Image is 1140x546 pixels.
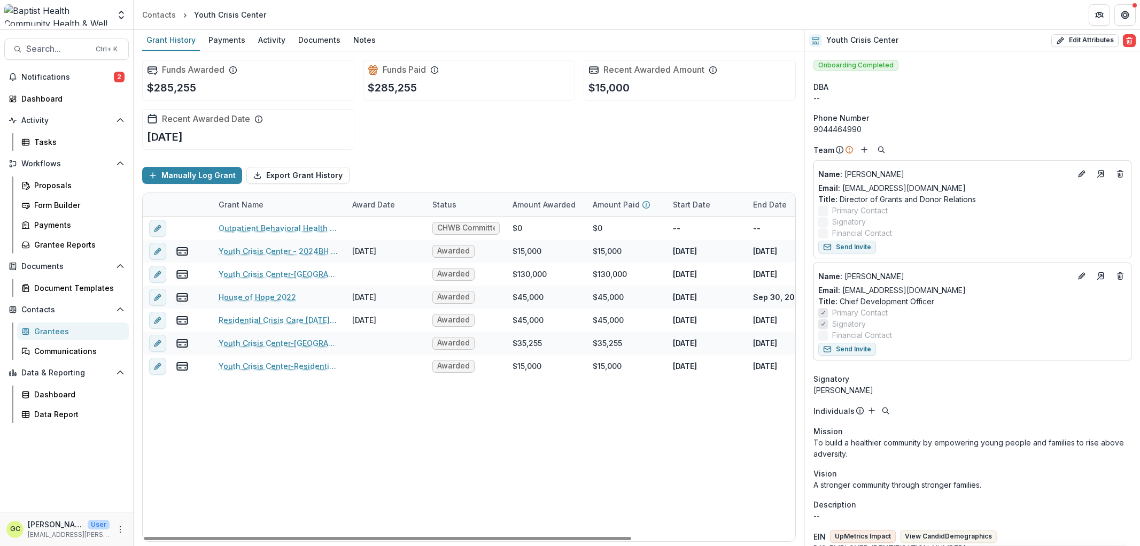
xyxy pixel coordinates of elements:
[204,32,250,48] div: Payments
[673,291,697,303] p: [DATE]
[818,183,840,193] span: Email:
[352,314,376,326] div: [DATE]
[149,358,166,375] button: edit
[586,193,666,216] div: Amount Paid
[21,73,114,82] span: Notifications
[349,32,380,48] div: Notes
[346,193,426,216] div: Award Date
[832,205,888,216] span: Primary Contact
[832,216,866,227] span: Signatory
[17,386,129,403] a: Dashboard
[753,245,777,257] p: [DATE]
[818,271,1071,282] a: Name: [PERSON_NAME]
[818,284,966,296] a: Email: [EMAIL_ADDRESS][DOMAIN_NAME]
[826,36,898,45] h2: Youth Crisis Center
[147,80,196,96] p: $285,255
[747,199,793,210] div: End Date
[673,245,697,257] p: [DATE]
[813,112,869,124] span: Phone Number
[17,279,129,297] a: Document Templates
[437,316,470,325] span: Awarded
[17,133,129,151] a: Tasks
[88,520,110,529] p: User
[138,7,270,22] nav: breadcrumb
[753,268,777,280] p: [DATE]
[1051,34,1119,47] button: Edit Attributes
[4,39,129,60] button: Search...
[4,112,129,129] button: Open Activity
[1114,270,1127,282] button: Deletes
[28,519,83,530] p: [PERSON_NAME]
[294,30,345,51] a: Documents
[204,30,250,51] a: Payments
[349,30,380,51] a: Notes
[176,245,189,258] button: view-payments
[865,404,878,417] button: Add
[346,199,401,210] div: Award Date
[34,219,120,230] div: Payments
[858,143,871,156] button: Add
[34,326,120,337] div: Grantees
[813,499,856,510] span: Description
[34,136,120,148] div: Tasks
[813,373,849,384] span: Signatory
[666,193,747,216] div: Start Date
[437,270,470,279] span: Awarded
[4,364,129,381] button: Open Data & Reporting
[254,32,290,48] div: Activity
[437,247,470,256] span: Awarded
[114,72,125,82] span: 2
[219,314,339,326] a: Residential Crisis Care [DATE]-[DATE]
[593,199,640,210] p: Amount Paid
[17,342,129,360] a: Communications
[753,314,777,326] p: [DATE]
[1075,167,1088,180] button: Edit
[593,268,627,280] div: $130,000
[294,32,345,48] div: Documents
[147,129,183,145] p: [DATE]
[176,360,189,373] button: view-payments
[149,266,166,283] button: edit
[673,268,697,280] p: [DATE]
[813,93,1131,104] div: --
[17,322,129,340] a: Grantees
[813,510,1131,521] p: --
[17,196,129,214] a: Form Builder
[818,241,876,253] button: Send Invite
[832,329,892,341] span: Financial Contact
[813,60,898,71] span: Onboarding Completed
[813,479,1131,490] p: A stronger community through stronger families.
[149,220,166,237] button: edit
[818,170,842,179] span: Name :
[666,199,717,210] div: Start Date
[142,32,200,48] div: Grant History
[437,293,470,302] span: Awarded
[162,65,224,75] h2: Funds Awarded
[219,222,339,234] a: Outpatient Behavioral Health Expansion
[194,9,266,20] div: Youth Crisis Center
[513,268,547,280] div: $130,000
[818,297,837,306] span: Title :
[673,222,680,234] p: --
[813,468,837,479] span: Vision
[149,335,166,352] button: edit
[176,337,189,350] button: view-payments
[34,409,120,420] div: Data Report
[879,404,892,417] button: Search
[426,193,506,216] div: Status
[818,296,1127,307] p: Chief Development Officer
[753,360,777,372] p: [DATE]
[149,312,166,329] button: edit
[149,289,166,306] button: edit
[1092,267,1110,284] a: Go to contact
[513,337,542,349] div: $35,255
[21,93,120,104] div: Dashboard
[593,360,622,372] div: $15,000
[219,360,339,372] a: Youth Crisis Center-Residential Crisis Care-2
[593,222,602,234] div: $0
[34,199,120,211] div: Form Builder
[813,81,828,93] span: DBA
[813,384,1131,396] div: [PERSON_NAME]
[747,193,827,216] div: End Date
[21,159,112,168] span: Workflows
